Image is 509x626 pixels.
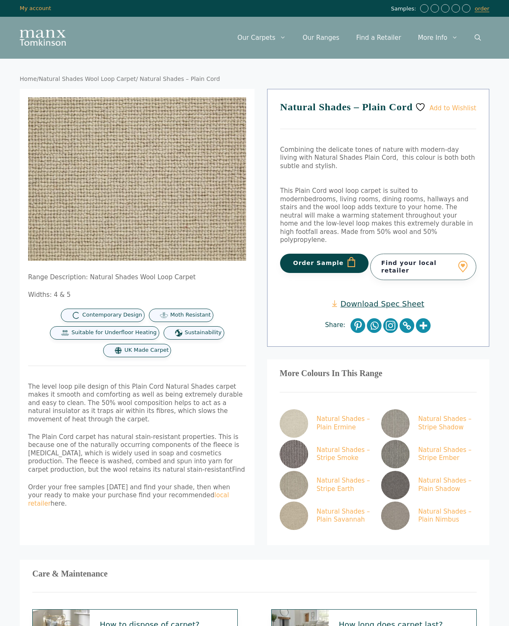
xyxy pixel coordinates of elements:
[82,312,142,319] span: Contemporary Design
[381,471,473,499] a: Natural Shades – Plain Shadow
[381,440,410,468] img: Cream & Grey Stripe
[351,318,365,333] a: Pinterest
[370,254,476,280] a: Find your local retailer
[381,409,473,438] a: Natural Shades – Stripe Shadow
[39,75,136,82] a: Natural Shades Wool Loop Carpet
[400,318,414,333] a: Copy Link
[332,299,424,309] a: Download Spec Sheet
[28,383,243,423] span: The level loop pile design of this Plain Cord Natural Shades carpet makes it smooth and comfortin...
[20,30,66,46] img: Manx Tomkinson
[367,318,382,333] a: Whatsapp
[410,25,466,50] a: More Info
[348,25,409,50] a: Find a Retailer
[381,501,410,530] img: Plain Nimbus Mid Grey
[381,471,410,499] img: Plain Shadow Dark Grey
[185,329,222,336] span: Sustainability
[466,25,489,50] a: Open Search Bar
[232,466,245,473] span: Find
[391,5,418,13] span: Samples:
[20,5,51,11] a: My account
[28,433,239,473] span: The Plain Cord carpet has natural stain-resistant properties. This is because one of the naturall...
[280,440,372,468] a: Natural Shades – Stripe Smoke
[280,254,369,273] button: Order Sample
[381,501,473,530] a: Natural Shades – Plain Nimbus
[475,5,489,12] a: order
[229,25,294,50] a: Our Carpets
[383,318,398,333] a: Instagram
[71,329,156,336] span: Suitable for Underfloor Heating
[280,102,476,129] h1: Natural Shades – Plain Cord
[32,572,477,576] h3: Care & Maintenance
[280,501,308,530] img: Plain sandy tone
[280,409,372,438] a: Natural Shades – Plain Ermine
[381,409,410,438] img: mid grey & cream stripe
[28,491,229,507] a: local retailer
[125,347,169,354] span: UK Made Carpet
[280,409,308,438] img: Plain soft cream
[415,102,476,112] a: Add to Wishlist
[429,104,476,112] span: Add to Wishlist
[229,25,489,50] nav: Primary
[325,321,349,330] span: Share:
[20,75,489,83] nav: Breadcrumb
[280,501,372,530] a: Natural Shades – Plain Savannah
[280,187,418,203] span: This Plain Cord wool loop carpet is suited to modern
[28,291,246,299] p: Widths: 4 & 5
[28,273,246,282] p: Range Description: Natural Shades Wool Loop Carpet
[280,195,473,244] span: bedrooms, living rooms, dining rooms, hallways and stairs and the wool loop adds texture to your ...
[280,146,475,170] span: Combining the delicate tones of nature with modern-day living with Natural Shades Plain Cord, thi...
[294,25,348,50] a: Our Ranges
[20,75,37,82] a: Home
[28,483,230,507] span: Order your free samples [DATE] and find your shade, then when your ready to make your purchase fi...
[280,471,308,499] img: Soft beige & cream stripe
[280,372,477,375] h3: More Colours In This Range
[381,440,473,468] a: Natural Shades – Stripe Ember
[416,318,431,333] a: More
[170,312,211,319] span: Moth Resistant
[280,440,308,468] img: dark and light grey stripe
[280,471,372,499] a: Natural Shades – Stripe Earth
